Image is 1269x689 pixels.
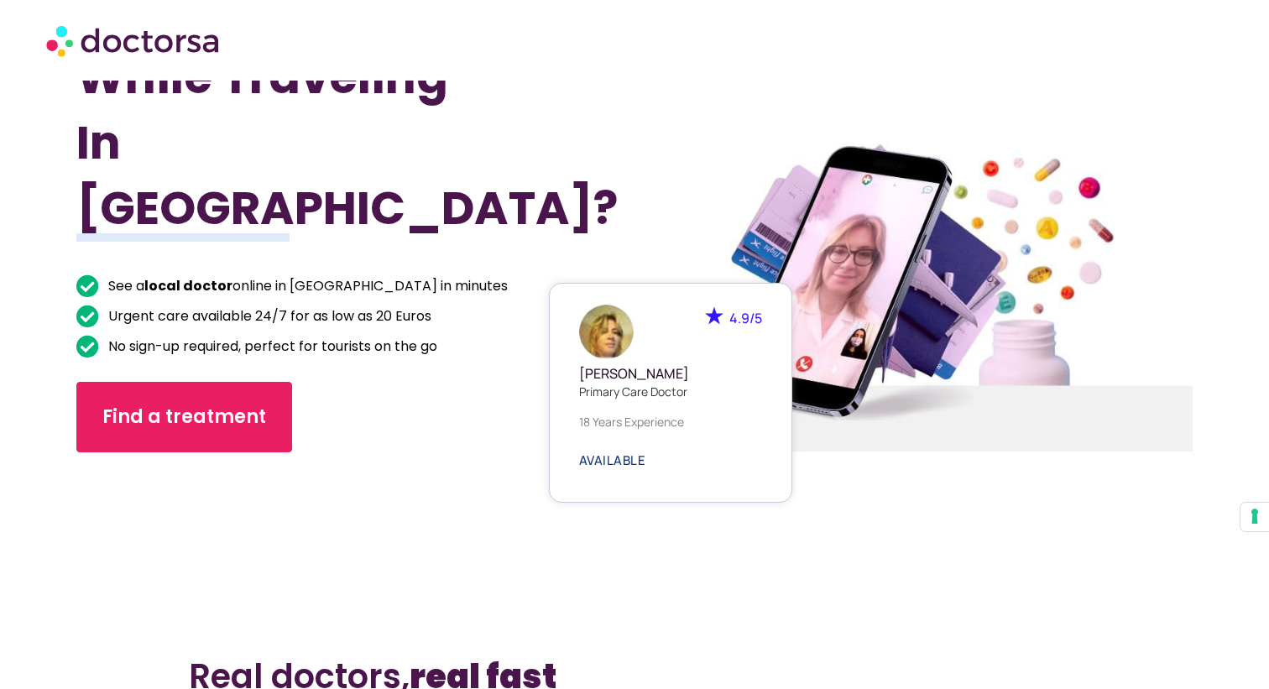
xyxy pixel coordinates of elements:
[76,382,292,452] a: Find a treatment
[144,276,232,295] b: local doctor
[579,413,762,431] p: 18 years experience
[104,305,431,328] span: Urgent care available 24/7 for as low as 20 Euros
[579,454,646,467] a: AVAILABLE
[85,478,236,603] iframe: Customer reviews powered by Trustpilot
[579,366,762,382] h5: [PERSON_NAME]
[729,309,762,327] span: 4.9/5
[102,404,266,431] span: Find a treatment
[579,383,762,400] p: Primary care doctor
[104,274,508,298] span: See a online in [GEOGRAPHIC_DATA] in minutes
[1240,503,1269,531] button: Your consent preferences for tracking technologies
[104,335,437,358] span: No sign-up required, perfect for tourists on the go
